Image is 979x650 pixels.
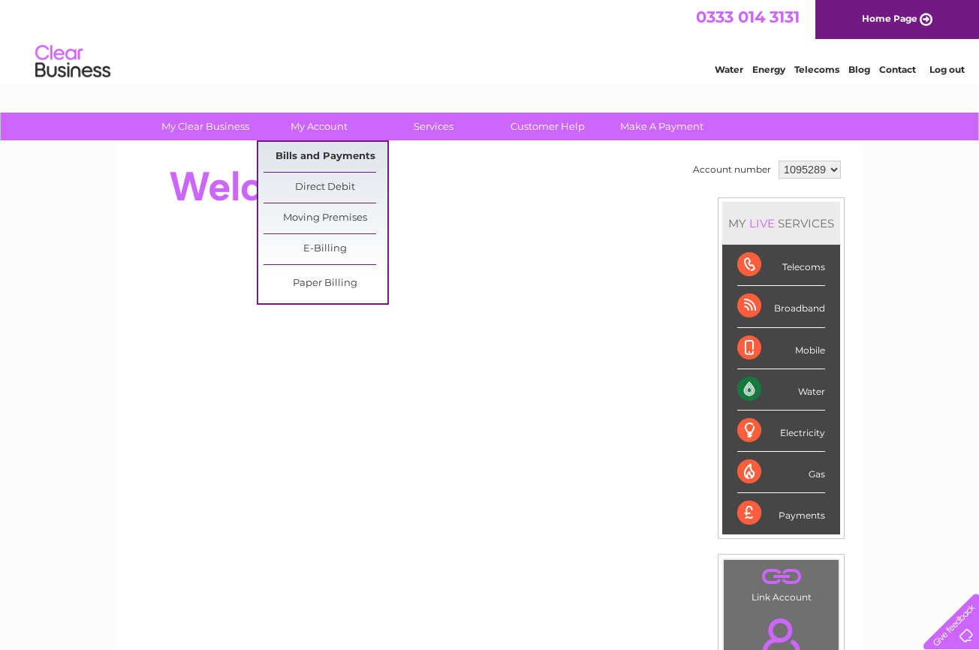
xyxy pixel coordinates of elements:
img: logo.png [35,39,111,85]
a: Paper Billing [264,269,387,299]
div: Clear Business is a trading name of Verastar Limited (registered in [GEOGRAPHIC_DATA] No. 3667643... [136,8,845,73]
a: Energy [752,64,785,75]
a: . [727,564,835,590]
div: MY SERVICES [722,202,840,245]
a: Telecoms [794,64,839,75]
a: Moving Premises [264,203,387,233]
div: Payments [737,493,825,534]
div: LIVE [746,216,778,230]
a: My Account [258,113,381,140]
a: Blog [848,64,870,75]
a: Services [372,113,496,140]
a: Direct Debit [264,173,387,203]
a: Log out [929,64,965,75]
a: 0333 014 3131 [696,8,800,26]
a: Make A Payment [600,113,724,140]
td: Account number [689,157,775,182]
div: Water [737,369,825,411]
a: Bills and Payments [264,142,387,172]
a: Contact [879,64,916,75]
div: Electricity [737,411,825,452]
a: Water [715,64,743,75]
a: Customer Help [486,113,610,140]
a: E-Billing [264,234,387,264]
div: Broadband [737,286,825,327]
div: Mobile [737,328,825,369]
div: Telecoms [737,245,825,286]
td: Link Account [723,559,839,606]
div: Gas [737,452,825,493]
a: My Clear Business [143,113,267,140]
